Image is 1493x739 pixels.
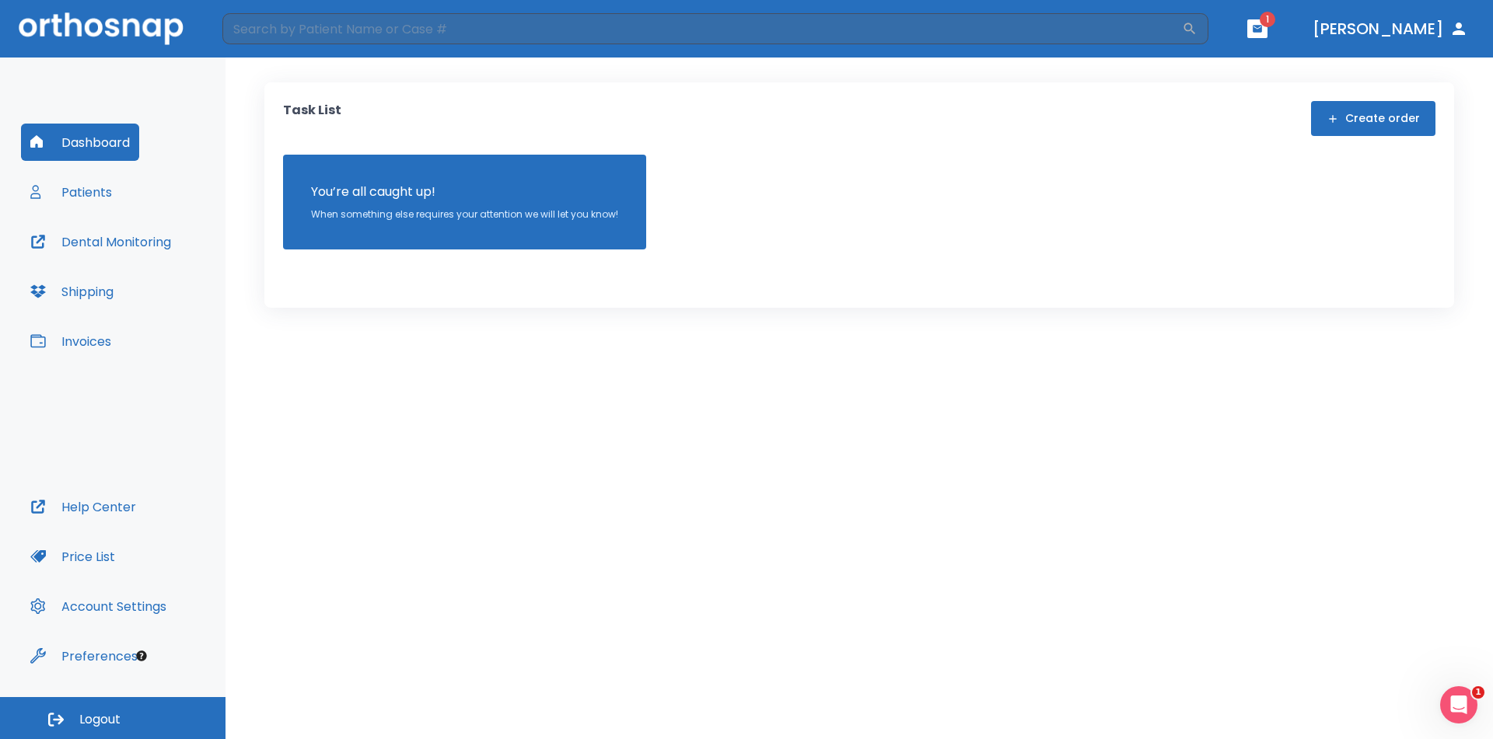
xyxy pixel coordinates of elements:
[135,649,149,663] div: Tooltip anchor
[1311,101,1435,136] button: Create order
[311,207,618,221] p: When something else requires your attention we will let you know!
[1440,686,1477,723] iframe: Intercom live chat
[283,101,341,136] p: Task List
[311,183,618,201] p: You’re all caught up!
[1306,15,1474,43] button: [PERSON_NAME]
[21,273,123,310] button: Shipping
[79,711,121,728] span: Logout
[222,13,1182,44] input: Search by Patient Name or Case #
[21,637,147,675] button: Preferences
[21,587,176,625] button: Account Settings
[19,12,184,44] img: Orthosnap
[1472,686,1484,699] span: 1
[21,322,121,360] button: Invoices
[21,173,121,211] button: Patients
[21,124,139,161] button: Dashboard
[1260,12,1275,27] span: 1
[21,488,145,525] button: Help Center
[21,223,180,260] button: Dental Monitoring
[21,538,124,575] button: Price List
